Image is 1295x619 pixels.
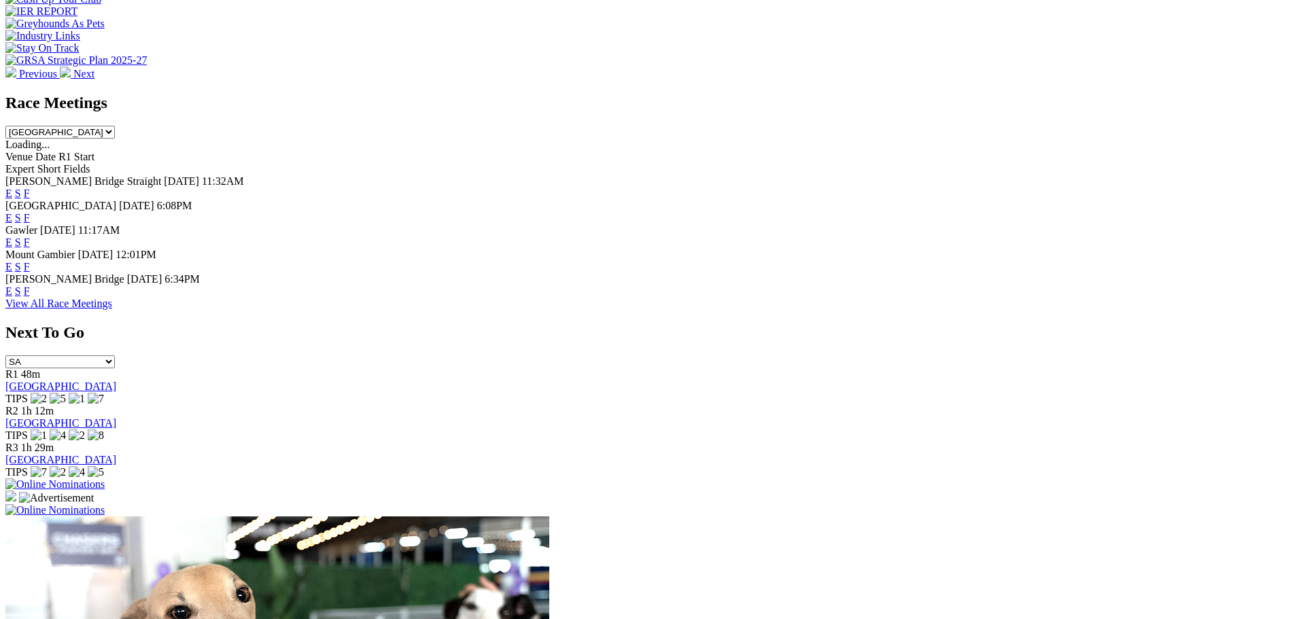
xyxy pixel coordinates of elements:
a: [GEOGRAPHIC_DATA] [5,454,116,465]
h2: Race Meetings [5,94,1290,112]
a: F [24,236,30,248]
span: Previous [19,68,57,79]
span: [GEOGRAPHIC_DATA] [5,200,116,211]
a: Next [60,68,94,79]
span: Date [35,151,56,162]
a: E [5,285,12,297]
h2: Next To Go [5,323,1290,342]
img: 5 [50,393,66,405]
a: E [5,261,12,272]
img: Online Nominations [5,504,105,516]
span: Next [73,68,94,79]
span: 48m [21,368,40,380]
a: S [15,236,21,248]
img: 4 [69,466,85,478]
a: F [24,212,30,224]
span: [PERSON_NAME] Bridge [5,273,124,285]
span: R3 [5,442,18,453]
a: F [24,285,30,297]
img: 2 [69,429,85,442]
span: 6:34PM [165,273,200,285]
a: [GEOGRAPHIC_DATA] [5,381,116,392]
img: 15187_Greyhounds_GreysPlayCentral_Resize_SA_WebsiteBanner_300x115_2025.jpg [5,491,16,501]
span: 6:08PM [157,200,192,211]
a: Previous [5,68,60,79]
img: chevron-right-pager-white.svg [60,67,71,77]
a: F [24,188,30,199]
img: Online Nominations [5,478,105,491]
span: TIPS [5,393,28,404]
a: S [15,285,21,297]
a: View All Race Meetings [5,298,112,309]
img: GRSA Strategic Plan 2025-27 [5,54,147,67]
span: Short [37,163,61,175]
img: Advertisement [19,492,94,504]
span: [DATE] [40,224,75,236]
span: 11:17AM [78,224,120,236]
img: 8 [88,429,104,442]
a: E [5,236,12,248]
a: S [15,261,21,272]
img: 5 [88,466,104,478]
span: 1h 29m [21,442,54,453]
span: TIPS [5,429,28,441]
span: Venue [5,151,33,162]
span: Gawler [5,224,37,236]
img: Industry Links [5,30,80,42]
img: 7 [31,466,47,478]
a: [GEOGRAPHIC_DATA] [5,417,116,429]
span: 12:01PM [116,249,156,260]
span: [DATE] [119,200,154,211]
span: Mount Gambier [5,249,75,260]
img: Stay On Track [5,42,79,54]
a: E [5,188,12,199]
span: R2 [5,405,18,417]
a: E [5,212,12,224]
img: 7 [88,393,104,405]
img: 4 [50,429,66,442]
img: chevron-left-pager-white.svg [5,67,16,77]
span: 11:32AM [202,175,244,187]
span: Fields [63,163,90,175]
span: [DATE] [164,175,199,187]
span: 1h 12m [21,405,54,417]
img: 2 [31,393,47,405]
a: F [24,261,30,272]
span: [DATE] [127,273,162,285]
img: 2 [50,466,66,478]
img: 1 [31,429,47,442]
a: S [15,188,21,199]
img: Greyhounds As Pets [5,18,105,30]
span: [DATE] [78,249,114,260]
span: Expert [5,163,35,175]
a: S [15,212,21,224]
span: Loading... [5,139,50,150]
span: R1 Start [58,151,94,162]
img: 1 [69,393,85,405]
span: [PERSON_NAME] Bridge Straight [5,175,161,187]
span: R1 [5,368,18,380]
img: IER REPORT [5,5,77,18]
span: TIPS [5,466,28,478]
